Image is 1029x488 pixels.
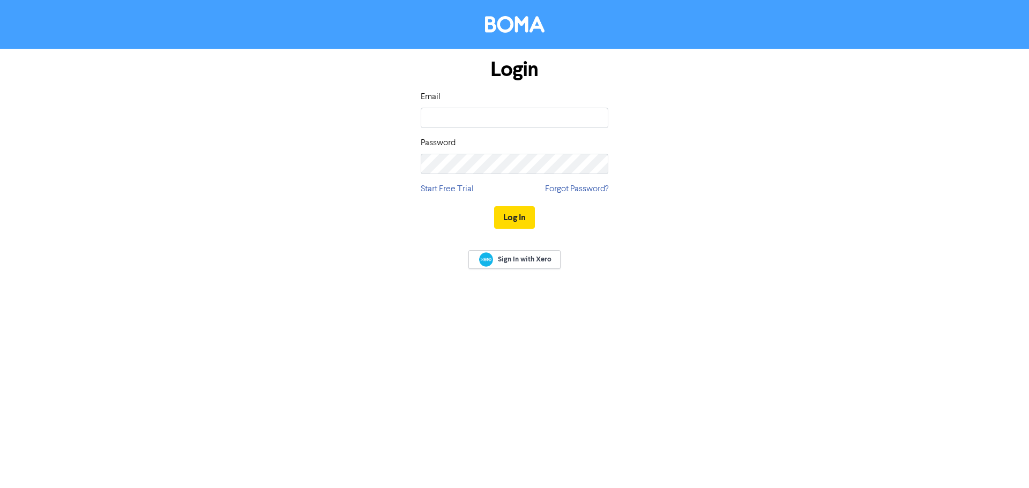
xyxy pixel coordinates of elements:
span: Sign In with Xero [498,254,551,264]
img: BOMA Logo [485,16,545,33]
a: Sign In with Xero [468,250,561,269]
h1: Login [421,57,608,82]
a: Forgot Password? [545,183,608,196]
button: Log In [494,206,535,229]
a: Start Free Trial [421,183,474,196]
label: Password [421,137,456,149]
img: Xero logo [479,252,493,267]
label: Email [421,91,441,103]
